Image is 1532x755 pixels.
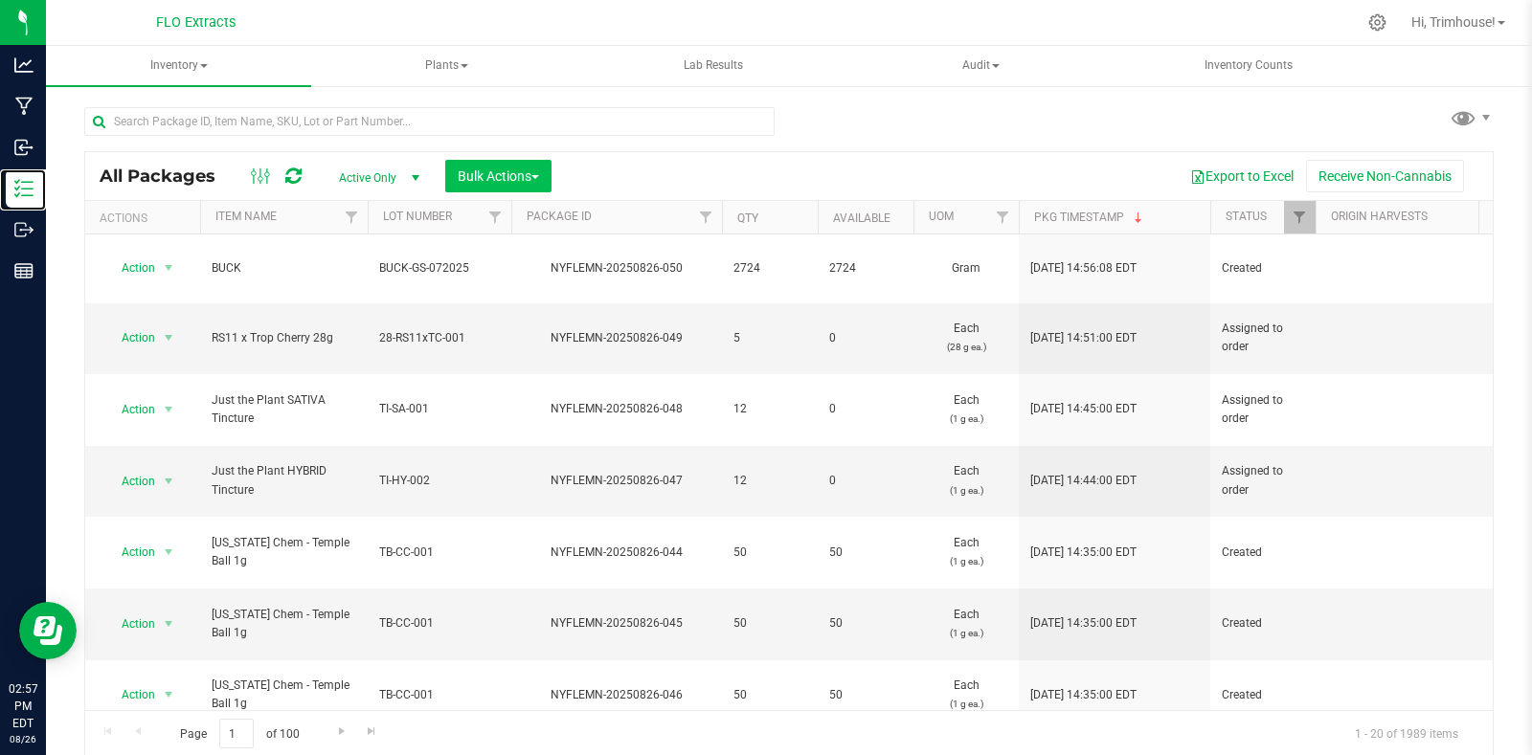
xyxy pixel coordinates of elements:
a: Pkg Timestamp [1034,211,1146,224]
span: select [157,611,181,637]
span: Bulk Actions [458,168,539,184]
span: select [157,539,181,566]
span: 50 [733,544,806,562]
a: Plants [313,46,578,86]
span: [DATE] 14:56:08 EDT [1030,259,1137,278]
span: Assigned to order [1222,462,1304,499]
div: Actions [100,211,192,225]
div: NYFLEMN-20250826-049 [508,329,725,347]
span: Page of 100 [164,719,315,748]
a: Audit [848,46,1114,86]
a: Go to the last page [358,719,386,744]
span: 2724 [829,259,902,278]
span: BUCK-GS-072025 [379,259,500,278]
inline-svg: Analytics [14,56,34,75]
span: Action [104,681,156,708]
a: Lot Number [383,210,452,223]
a: Qty [737,211,758,225]
inline-svg: Manufacturing [14,97,34,116]
span: Created [1222,544,1304,562]
span: BUCK [212,259,356,278]
span: Assigned to order [1222,391,1304,428]
span: Hi, Trimhouse! [1411,14,1496,30]
span: FLO Extracts [156,14,236,31]
span: Created [1222,259,1304,278]
a: Filter [336,201,368,233]
span: 12 [733,400,806,418]
button: Receive Non-Cannabis [1306,160,1464,192]
span: Audit [849,47,1113,85]
p: (1 g ea.) [925,481,1007,500]
input: 1 [219,719,254,748]
p: 08/26 [9,732,37,746]
iframe: Resource center [19,602,77,659]
span: [DATE] 14:44:00 EDT [1030,472,1137,490]
button: Export to Excel [1178,160,1306,192]
p: (28 g ea.) [925,338,1007,356]
span: [US_STATE] Chem - Temple Ball 1g [212,677,356,713]
div: NYFLEMN-20250826-044 [508,544,725,562]
span: select [157,255,181,281]
inline-svg: Inbound [14,138,34,157]
button: Bulk Actions [445,160,552,192]
p: (1 g ea.) [925,695,1007,713]
p: (1 g ea.) [925,552,1007,570]
span: 12 [733,472,806,490]
span: All Packages [100,166,235,187]
span: 50 [829,544,902,562]
span: Each [925,606,1007,642]
span: Action [104,396,156,423]
span: TB-CC-001 [379,544,500,562]
a: Go to the next page [327,719,355,744]
span: select [157,468,181,495]
span: [DATE] 14:35:00 EDT [1030,686,1137,704]
span: 50 [733,614,806,633]
inline-svg: Outbound [14,220,34,239]
span: Action [104,539,156,566]
a: Inventory [46,46,311,86]
a: Item Name [215,210,277,223]
div: NYFLEMN-20250826-046 [508,686,725,704]
span: Created [1222,686,1304,704]
span: Lab Results [658,57,769,74]
span: Inventory Counts [1179,57,1318,74]
div: NYFLEMN-20250826-048 [508,400,725,418]
span: [DATE] 14:45:00 EDT [1030,400,1137,418]
span: TI-HY-002 [379,472,500,490]
span: 28-RS11xTC-001 [379,329,500,347]
input: Search Package ID, Item Name, SKU, Lot or Part Number... [84,107,775,136]
span: [DATE] 14:35:00 EDT [1030,614,1137,633]
a: Filter [480,201,511,233]
span: [DATE] 14:51:00 EDT [1030,329,1137,347]
span: Assigned to order [1222,320,1304,356]
a: Filter [987,201,1019,233]
span: 0 [829,400,902,418]
div: NYFLEMN-20250826-050 [508,259,725,278]
span: Each [925,677,1007,713]
span: 1 - 20 of 1989 items [1340,719,1474,747]
span: Gram [925,259,1007,278]
span: select [157,396,181,423]
a: Status [1226,210,1267,223]
span: [US_STATE] Chem - Temple Ball 1g [212,606,356,642]
span: RS11 x Trop Cherry 28g [212,329,356,347]
p: (1 g ea.) [925,624,1007,642]
span: 0 [829,472,902,490]
div: Manage settings [1365,13,1389,32]
span: [DATE] 14:35:00 EDT [1030,544,1137,562]
a: Origin Harvests [1331,210,1428,223]
span: Each [925,534,1007,570]
span: Just the Plant HYBRID Tincture [212,462,356,499]
a: Available [833,211,890,225]
span: Plants [314,47,577,85]
span: TB-CC-001 [379,614,500,633]
span: 5 [733,329,806,347]
p: (1 g ea.) [925,410,1007,428]
span: select [157,681,181,708]
span: Just the Plant SATIVA Tincture [212,391,356,428]
a: Filter [690,201,722,233]
span: 2724 [733,259,806,278]
span: 50 [733,686,806,704]
span: Action [104,468,156,495]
